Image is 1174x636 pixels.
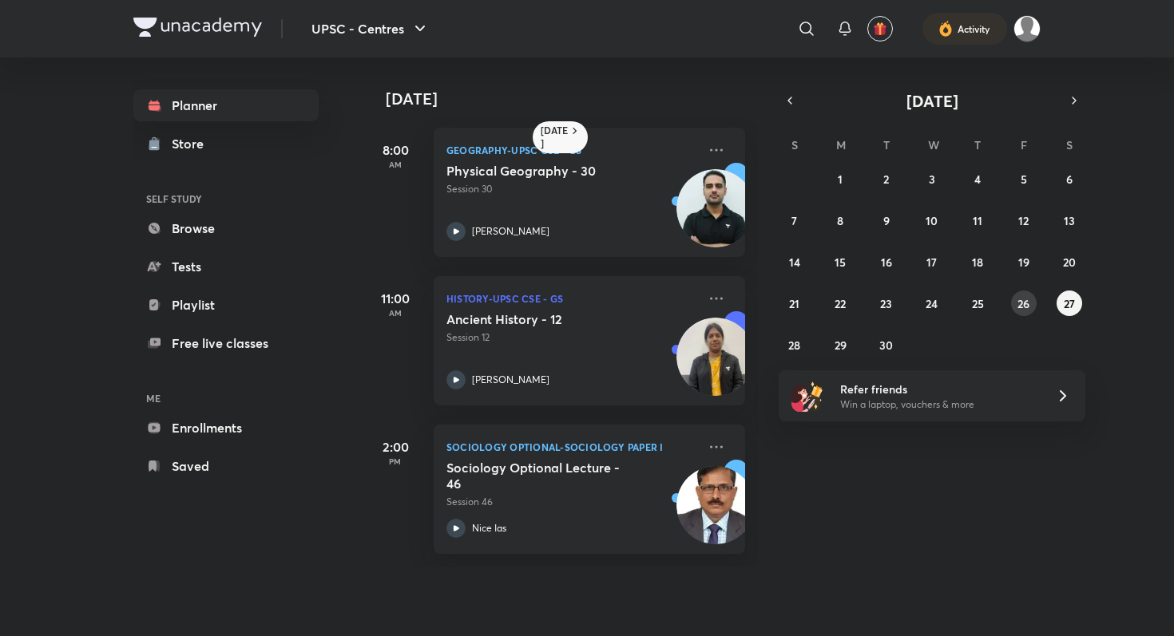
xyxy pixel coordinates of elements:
[880,296,892,311] abbr: September 23, 2025
[840,381,1037,397] h6: Refer friends
[906,90,958,112] span: [DATE]
[1017,296,1029,311] abbr: September 26, 2025
[965,166,990,192] button: September 4, 2025
[1066,172,1073,187] abbr: September 6, 2025
[1011,249,1037,275] button: September 19, 2025
[791,213,797,228] abbr: September 7, 2025
[928,137,939,152] abbr: Wednesday
[541,124,569,150] h6: [DATE]
[133,18,262,41] a: Company Logo
[926,296,938,311] abbr: September 24, 2025
[133,412,319,444] a: Enrollments
[133,185,319,212] h6: SELF STUDY
[1013,15,1041,42] img: Akshat Sharma
[363,160,427,169] p: AM
[867,16,893,41] button: avatar
[1057,207,1082,233] button: September 13, 2025
[883,137,890,152] abbr: Tuesday
[363,437,427,456] h5: 2:00
[881,255,892,270] abbr: September 16, 2025
[1057,249,1082,275] button: September 20, 2025
[1011,166,1037,192] button: September 5, 2025
[302,13,439,45] button: UPSC - Centres
[363,289,427,308] h5: 11:00
[446,140,697,160] p: Geography-UPSC CSE - GS
[926,213,938,228] abbr: September 10, 2025
[1057,166,1082,192] button: September 6, 2025
[782,207,807,233] button: September 7, 2025
[972,255,983,270] abbr: September 18, 2025
[782,249,807,275] button: September 14, 2025
[874,249,899,275] button: September 16, 2025
[472,521,506,535] p: Nice Ias
[789,255,800,270] abbr: September 14, 2025
[446,460,645,492] h5: Sociology Optional Lecture - 46
[782,332,807,358] button: September 28, 2025
[133,289,319,321] a: Playlist
[133,18,262,37] img: Company Logo
[446,163,645,179] h5: Physical Geography - 30
[133,128,319,160] a: Store
[1063,255,1076,270] abbr: September 20, 2025
[974,172,981,187] abbr: September 4, 2025
[827,166,853,192] button: September 1, 2025
[788,338,800,353] abbr: September 28, 2025
[874,166,899,192] button: September 2, 2025
[133,251,319,282] a: Tests
[789,296,799,311] abbr: September 21, 2025
[965,290,990,316] button: September 25, 2025
[446,289,697,308] p: History-UPSC CSE - GS
[879,338,893,353] abbr: September 30, 2025
[835,255,846,270] abbr: September 15, 2025
[1064,296,1075,311] abbr: September 27, 2025
[883,213,890,228] abbr: September 9, 2025
[133,385,319,412] h6: ME
[827,207,853,233] button: September 8, 2025
[874,207,899,233] button: September 9, 2025
[1057,290,1082,316] button: September 27, 2025
[973,213,982,228] abbr: September 11, 2025
[965,249,990,275] button: September 18, 2025
[446,495,697,509] p: Session 46
[1021,137,1027,152] abbr: Friday
[801,89,1063,112] button: [DATE]
[929,172,935,187] abbr: September 3, 2025
[472,224,549,239] p: [PERSON_NAME]
[363,308,427,318] p: AM
[363,456,427,466] p: PM
[363,140,427,160] h5: 8:00
[133,327,319,359] a: Free live classes
[835,338,847,353] abbr: September 29, 2025
[827,332,853,358] button: September 29, 2025
[133,212,319,244] a: Browse
[1011,207,1037,233] button: September 12, 2025
[386,89,761,109] h4: [DATE]
[919,207,945,233] button: September 10, 2025
[1021,172,1027,187] abbr: September 5, 2025
[838,172,843,187] abbr: September 1, 2025
[133,450,319,482] a: Saved
[926,255,937,270] abbr: September 17, 2025
[827,290,853,316] button: September 22, 2025
[1011,290,1037,316] button: September 26, 2025
[840,397,1037,412] p: Win a laptop, vouchers & more
[835,296,846,311] abbr: September 22, 2025
[919,249,945,275] button: September 17, 2025
[883,172,889,187] abbr: September 2, 2025
[919,290,945,316] button: September 24, 2025
[133,89,319,121] a: Planner
[172,134,213,153] div: Store
[1018,213,1029,228] abbr: September 12, 2025
[472,373,549,387] p: [PERSON_NAME]
[1066,137,1073,152] abbr: Saturday
[836,137,846,152] abbr: Monday
[827,249,853,275] button: September 15, 2025
[446,330,697,345] p: Session 12
[919,166,945,192] button: September 3, 2025
[938,19,953,38] img: activity
[446,437,697,456] p: Sociology Optional-Sociology Paper I
[782,290,807,316] button: September 21, 2025
[972,296,984,311] abbr: September 25, 2025
[446,182,697,196] p: Session 30
[791,380,823,412] img: referral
